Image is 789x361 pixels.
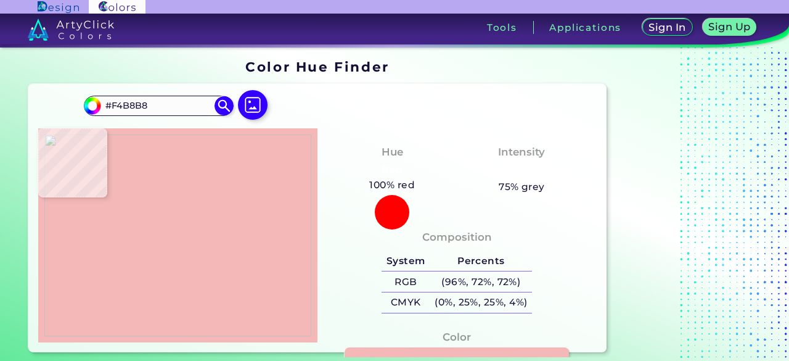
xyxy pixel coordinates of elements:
[382,143,403,161] h4: Hue
[382,251,430,272] h5: System
[430,251,532,272] h5: Percents
[710,22,748,31] h5: Sign Up
[365,177,420,193] h5: 100% red
[499,179,545,195] h5: 75% grey
[645,20,690,35] a: Sign In
[38,1,79,13] img: ArtyClick Design logo
[443,328,471,346] h4: Color
[611,54,766,357] iframe: Advertisement
[238,90,268,120] img: icon picture
[504,162,539,177] h3: Pale
[44,135,311,336] img: bb880f15-4b55-4137-a80d-07ed6774c40c
[382,272,430,292] h5: RGB
[498,143,545,161] h4: Intensity
[705,20,754,35] a: Sign Up
[382,293,430,313] h5: CMYK
[487,23,517,32] h3: Tools
[430,293,532,313] h5: (0%, 25%, 25%, 4%)
[215,96,233,115] img: icon search
[28,19,115,41] img: logo_artyclick_colors_white.svg
[549,23,621,32] h3: Applications
[650,23,684,32] h5: Sign In
[422,228,492,246] h4: Composition
[101,98,216,114] input: type color..
[375,162,408,177] h3: Red
[430,272,532,292] h5: (96%, 72%, 72%)
[245,57,389,76] h1: Color Hue Finder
